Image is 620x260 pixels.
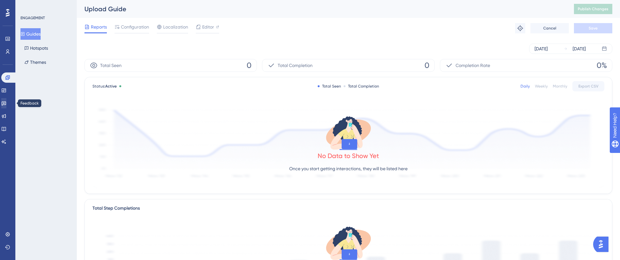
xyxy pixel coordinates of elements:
span: Editor [202,23,214,31]
div: Total Step Completions [92,205,140,212]
span: 0 [247,60,251,71]
div: [DATE] [535,45,548,53]
span: Completion Rate [456,62,490,69]
div: No Data to Show Yet [318,151,379,160]
span: Total Seen [100,62,122,69]
div: Weekly [535,84,548,89]
span: Reports [91,23,107,31]
div: ENGAGEMENT [20,15,45,21]
div: Upload Guide [84,4,558,13]
span: 0% [597,60,607,71]
span: Configuration [121,23,149,31]
button: Themes [20,56,50,68]
div: Daily [521,84,530,89]
span: 0 [425,60,429,71]
span: Localization [163,23,188,31]
iframe: UserGuiding AI Assistant Launcher [593,235,612,254]
span: Total Completion [278,62,313,69]
button: Publish Changes [574,4,612,14]
div: Total Seen [318,84,341,89]
button: Hotspots [20,42,52,54]
span: Export CSV [578,84,599,89]
span: Publish Changes [578,6,608,12]
div: Total Completion [344,84,379,89]
div: [DATE] [573,45,586,53]
span: Cancel [543,26,556,31]
button: Save [574,23,612,33]
div: Monthly [553,84,567,89]
span: Active [105,84,117,88]
span: Save [589,26,598,31]
p: Once you start getting interactions, they will be listed here [289,165,408,172]
button: Cancel [530,23,569,33]
span: Status: [92,84,117,89]
button: Guides [20,28,41,40]
button: Export CSV [572,81,604,91]
span: Need Help? [15,2,40,9]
